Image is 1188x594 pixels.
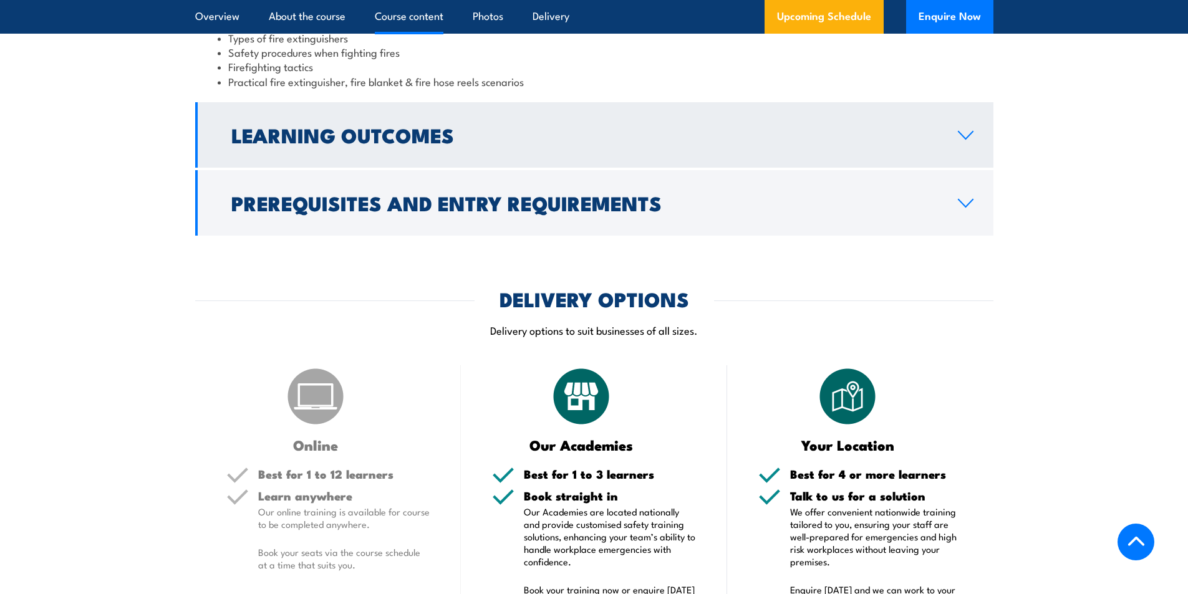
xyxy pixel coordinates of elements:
li: Practical fire extinguisher, fire blanket & fire hose reels scenarios [218,74,971,89]
h2: Learning Outcomes [231,126,938,143]
h5: Best for 4 or more learners [790,468,962,480]
a: Learning Outcomes [195,102,993,168]
h5: Best for 1 to 12 learners [258,468,430,480]
h5: Learn anywhere [258,490,430,502]
p: Our online training is available for course to be completed anywhere. [258,505,430,530]
h5: Talk to us for a solution [790,490,962,502]
p: We offer convenient nationwide training tailored to you, ensuring your staff are well-prepared fo... [790,505,962,568]
h5: Best for 1 to 3 learners [524,468,696,480]
h5: Book straight in [524,490,696,502]
p: Our Academies are located nationally and provide customised safety training solutions, enhancing ... [524,505,696,568]
p: Delivery options to suit businesses of all sizes. [195,323,993,337]
h3: Our Academies [492,438,671,452]
li: Firefighting tactics [218,59,971,74]
p: Book your seats via the course schedule at a time that suits you. [258,546,430,571]
a: Prerequisites and Entry Requirements [195,170,993,236]
li: Types of fire extinguishers [218,31,971,45]
h2: Prerequisites and Entry Requirements [231,194,938,211]
h3: Your Location [758,438,937,452]
h2: DELIVERY OPTIONS [500,290,689,307]
li: Safety procedures when fighting fires [218,45,971,59]
h3: Online [226,438,405,452]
